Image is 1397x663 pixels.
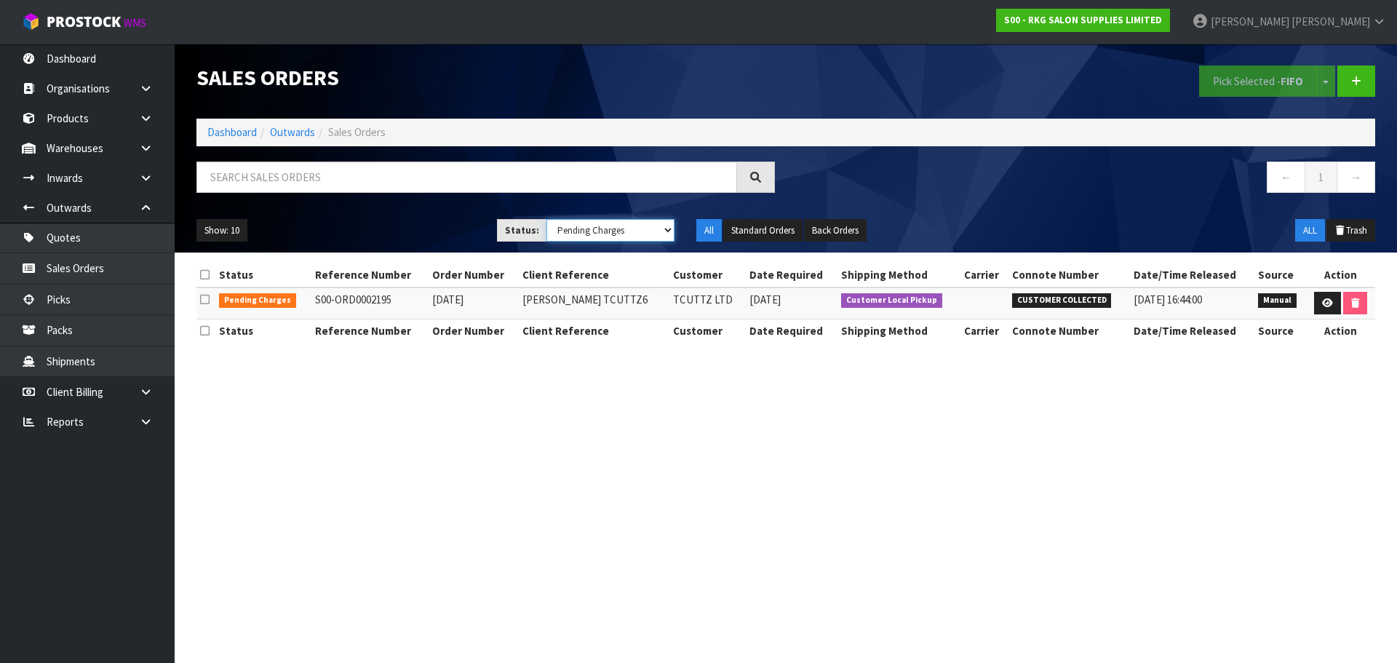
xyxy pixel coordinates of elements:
span: Manual [1258,293,1297,308]
th: Action [1306,319,1375,342]
button: ALL [1295,219,1325,242]
span: [DATE] 16:44:00 [1134,293,1202,306]
button: Trash [1326,219,1375,242]
button: Show: 10 [196,219,247,242]
a: ← [1267,162,1305,193]
td: [PERSON_NAME] TCUTTZ6 [519,287,669,319]
a: → [1337,162,1375,193]
th: Customer [669,319,746,342]
nav: Page navigation [797,162,1375,197]
th: Customer [669,263,746,287]
th: Carrier [960,263,1008,287]
th: Status [215,263,311,287]
a: Outwards [270,125,315,139]
th: Status [215,319,311,342]
th: Shipping Method [837,263,960,287]
small: WMS [124,16,146,30]
th: Date/Time Released [1130,263,1255,287]
span: Customer Local Pickup [841,293,942,308]
th: Date/Time Released [1130,319,1255,342]
span: [DATE] [749,293,781,306]
th: Connote Number [1008,263,1130,287]
th: Reference Number [311,319,429,342]
th: Order Number [429,263,519,287]
span: ProStock [47,12,121,31]
span: CUSTOMER COLLECTED [1012,293,1112,308]
button: Standard Orders [723,219,803,242]
img: cube-alt.png [22,12,40,31]
th: Connote Number [1008,319,1130,342]
strong: Status: [505,224,539,237]
th: Action [1306,263,1375,287]
strong: FIFO [1281,74,1303,88]
a: 1 [1305,162,1337,193]
span: Sales Orders [328,125,386,139]
th: Reference Number [311,263,429,287]
td: [DATE] [429,287,519,319]
th: Source [1254,263,1306,287]
th: Carrier [960,319,1008,342]
th: Shipping Method [837,319,960,342]
span: [PERSON_NAME] [1211,15,1289,28]
button: All [696,219,722,242]
th: Client Reference [519,319,669,342]
th: Date Required [746,263,837,287]
h1: Sales Orders [196,65,775,90]
td: S00-ORD0002195 [311,287,429,319]
th: Date Required [746,319,837,342]
span: Pending Charges [219,293,296,308]
button: Back Orders [804,219,867,242]
td: TCUTTZ LTD [669,287,746,319]
th: Client Reference [519,263,669,287]
th: Order Number [429,319,519,342]
span: [PERSON_NAME] [1291,15,1370,28]
strong: S00 - RKG SALON SUPPLIES LIMITED [1004,14,1162,26]
a: S00 - RKG SALON SUPPLIES LIMITED [996,9,1170,32]
a: Dashboard [207,125,257,139]
th: Source [1254,319,1306,342]
input: Search sales orders [196,162,737,193]
button: Pick Selected -FIFO [1199,65,1317,97]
